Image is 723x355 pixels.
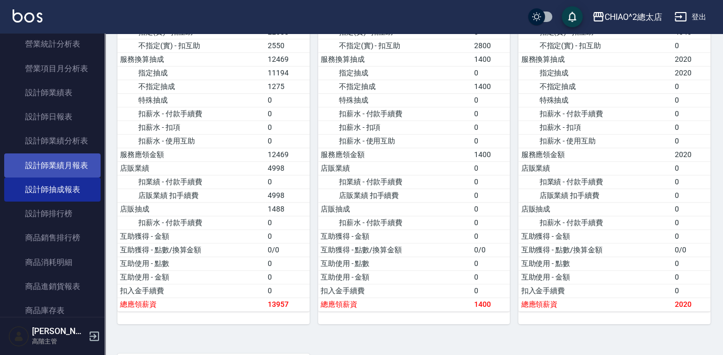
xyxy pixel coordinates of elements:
td: 0 [472,270,510,284]
td: 4998 [265,188,309,202]
a: 設計師業績表 [4,81,101,105]
td: 0/0 [265,243,309,257]
td: 服務換算抽成 [518,52,672,66]
div: CHIAO^2總太店 [605,10,662,24]
td: 1400 [472,148,510,161]
td: 2550 [265,39,309,52]
td: 1400 [472,52,510,66]
td: 不指定(實) - 扣互助 [518,39,672,52]
td: 扣薪水 - 扣項 [518,120,672,134]
td: 13957 [265,297,309,311]
td: 總應領薪資 [318,297,472,311]
button: save [562,6,583,27]
td: 扣薪水 - 使用互助 [318,134,472,148]
td: 0 [472,284,510,297]
td: 1488 [265,202,309,216]
td: 互助獲得 - 點數/換算金額 [318,243,472,257]
td: 服務換算抽成 [117,52,265,66]
td: 扣入金手續費 [518,284,672,297]
td: 店販業績 [318,161,472,175]
a: 商品消耗明細 [4,250,101,274]
td: 0 [472,216,510,229]
td: 0/0 [472,243,510,257]
td: 0 [472,120,510,134]
a: 商品進銷貨報表 [4,274,101,298]
td: 2800 [472,39,510,52]
td: 扣薪水 - 扣項 [318,120,472,134]
td: 0 [265,270,309,284]
td: 特殊抽成 [518,93,672,107]
td: 互助使用 - 金額 [117,270,265,284]
td: 互助獲得 - 金額 [318,229,472,243]
td: 1400 [472,297,510,311]
td: 服務應領金額 [518,148,672,161]
td: 0 [472,229,510,243]
h5: [PERSON_NAME] [32,326,85,337]
td: 12469 [265,148,309,161]
td: 總應領薪資 [117,297,265,311]
td: 0 [672,257,710,270]
td: 0 [472,175,510,188]
a: 設計師業績月報表 [4,153,101,177]
td: 0 [472,188,510,202]
td: 1400 [472,80,510,93]
td: 0/0 [672,243,710,257]
a: 設計師業績分析表 [4,129,101,153]
td: 扣薪水 - 付款手續費 [318,107,472,120]
td: 特殊抽成 [117,93,265,107]
td: 不指定抽成 [318,80,472,93]
td: 總應領薪資 [518,297,672,311]
td: 店販抽成 [318,202,472,216]
td: 扣薪水 - 扣項 [117,120,265,134]
td: 0 [265,120,309,134]
td: 店販業績 扣手續費 [318,188,472,202]
td: 0 [265,107,309,120]
td: 0 [672,188,710,202]
td: 不指定抽成 [518,80,672,93]
td: 0 [472,202,510,216]
td: 0 [672,93,710,107]
td: 0 [265,216,309,229]
td: 扣業績 - 付款手續費 [117,175,265,188]
td: 店販業績 扣手續費 [518,188,672,202]
button: CHIAO^2總太店 [588,6,666,28]
td: 扣薪水 - 付款手續費 [318,216,472,229]
td: 12469 [265,52,309,66]
td: 互助使用 - 點數 [318,257,472,270]
td: 11194 [265,66,309,80]
td: 服務換算抽成 [318,52,472,66]
td: 0 [265,134,309,148]
td: 0 [672,175,710,188]
td: 0 [472,93,510,107]
td: 0 [472,107,510,120]
td: 店販業績 [117,161,265,175]
td: 扣入金手續費 [318,284,472,297]
a: 設計師日報表 [4,105,101,129]
a: 設計師抽成報表 [4,177,101,202]
img: Person [8,326,29,347]
td: 0 [672,80,710,93]
a: 設計師排行榜 [4,202,101,226]
td: 特殊抽成 [318,93,472,107]
td: 不指定抽成 [117,80,265,93]
td: 1275 [265,80,309,93]
td: 扣薪水 - 使用互助 [117,134,265,148]
td: 0 [672,161,710,175]
a: 營業項目月分析表 [4,57,101,81]
td: 0 [672,120,710,134]
td: 扣薪水 - 付款手續費 [117,216,265,229]
img: Logo [13,9,42,23]
td: 4998 [265,161,309,175]
td: 0 [472,134,510,148]
td: 0 [472,161,510,175]
a: 商品庫存表 [4,298,101,323]
td: 扣薪水 - 付款手續費 [117,107,265,120]
td: 0 [265,284,309,297]
td: 不指定(實) - 扣互助 [117,39,265,52]
a: 營業統計分析表 [4,32,101,56]
td: 扣薪水 - 付款手續費 [518,216,672,229]
td: 0 [265,93,309,107]
td: 0 [672,216,710,229]
td: 指定抽成 [518,66,672,80]
td: 扣業績 - 付款手續費 [318,175,472,188]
